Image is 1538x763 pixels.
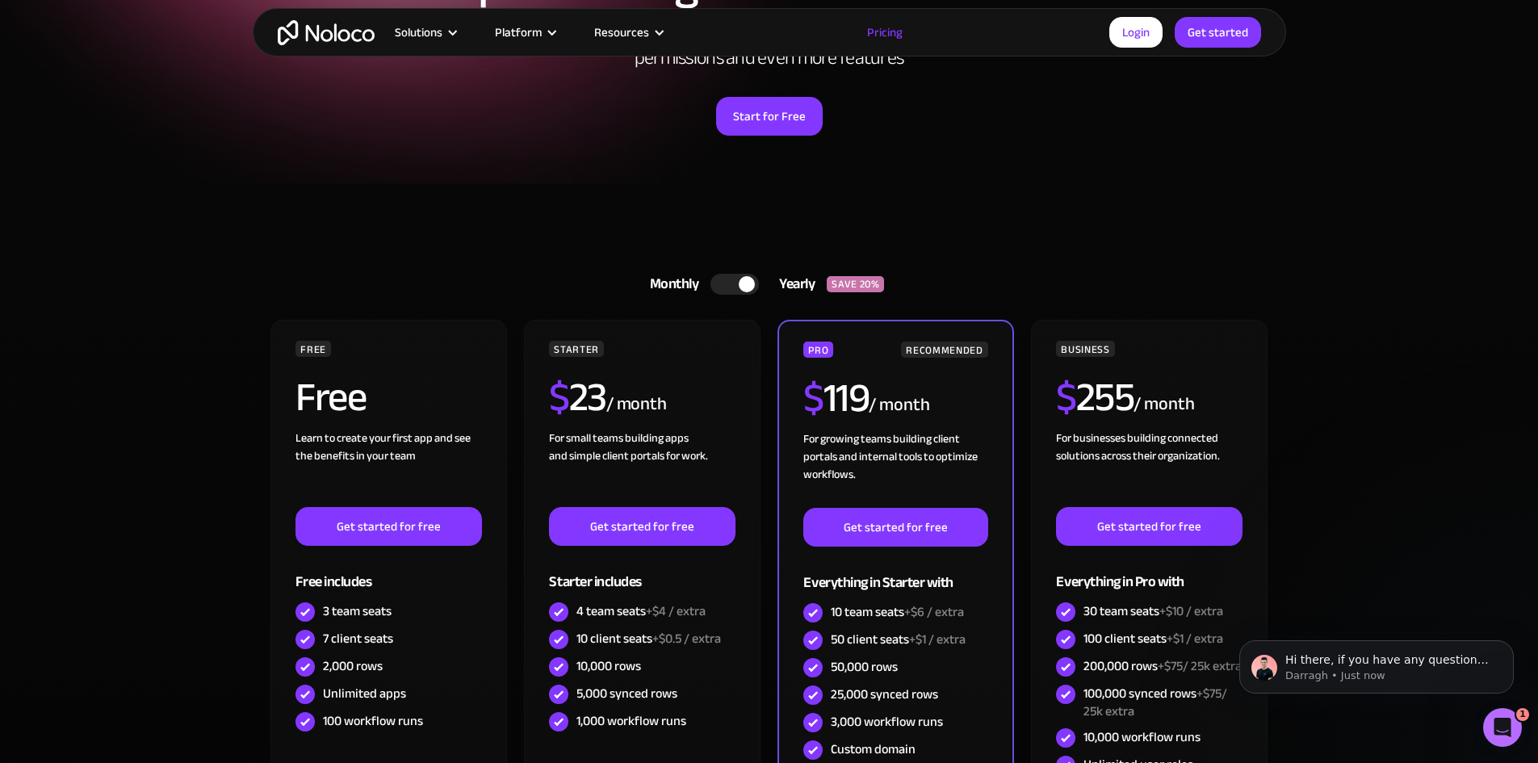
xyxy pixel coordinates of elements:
[1056,507,1242,546] a: Get started for free
[1158,654,1242,678] span: +$75/ 25k extra
[1083,657,1242,675] div: 200,000 rows
[323,712,423,730] div: 100 workflow runs
[827,276,884,292] div: SAVE 20%
[1159,599,1223,623] span: +$10 / extra
[549,377,606,417] h2: 23
[716,97,823,136] a: Start for Free
[395,22,442,43] div: Solutions
[803,430,987,508] div: For growing teams building client portals and internal tools to optimize workflows.
[295,546,481,598] div: Free includes
[323,602,392,620] div: 3 team seats
[295,341,331,357] div: FREE
[803,378,869,418] h2: 119
[803,342,833,358] div: PRO
[1083,685,1242,720] div: 100,000 synced rows
[630,272,711,296] div: Monthly
[295,430,481,507] div: Learn to create your first app and see the benefits in your team ‍
[295,377,366,417] h2: Free
[1083,602,1223,620] div: 30 team seats
[831,658,898,676] div: 50,000 rows
[831,603,964,621] div: 10 team seats
[1175,17,1261,48] a: Get started
[1109,17,1163,48] a: Login
[323,630,393,648] div: 7 client seats
[323,685,406,702] div: Unlimited apps
[901,342,987,358] div: RECOMMENDED
[1167,627,1223,651] span: +$1 / extra
[652,627,721,651] span: +$0.5 / extra
[1056,546,1242,598] div: Everything in Pro with
[594,22,649,43] div: Resources
[904,600,964,624] span: +$6 / extra
[1483,708,1522,747] iframe: Intercom live chat
[576,602,706,620] div: 4 team seats
[759,272,827,296] div: Yearly
[646,599,706,623] span: +$4 / extra
[909,627,966,652] span: +$1 / extra
[549,430,735,507] div: For small teams building apps and simple client portals for work. ‍
[847,22,923,43] a: Pricing
[549,546,735,598] div: Starter includes
[1056,430,1242,507] div: For businesses building connected solutions across their organization. ‍
[495,22,542,43] div: Platform
[1083,630,1223,648] div: 100 client seats
[831,713,943,731] div: 3,000 workflow runs
[549,359,569,435] span: $
[1083,681,1227,723] span: +$75/ 25k extra
[323,657,383,675] div: 2,000 rows
[1215,606,1538,719] iframe: Intercom notifications message
[475,22,574,43] div: Platform
[803,508,987,547] a: Get started for free
[576,630,721,648] div: 10 client seats
[1134,392,1194,417] div: / month
[1516,708,1529,721] span: 1
[869,392,929,418] div: / month
[576,712,686,730] div: 1,000 workflow runs
[549,341,603,357] div: STARTER
[1083,728,1201,746] div: 10,000 workflow runs
[831,685,938,703] div: 25,000 synced rows
[1056,359,1076,435] span: $
[295,507,481,546] a: Get started for free
[831,740,916,758] div: Custom domain
[606,392,667,417] div: / month
[1056,341,1114,357] div: BUSINESS
[375,22,475,43] div: Solutions
[803,360,823,436] span: $
[278,20,375,45] a: home
[803,547,987,599] div: Everything in Starter with
[446,24,1092,69] h2: Use Noloco for Free. Upgrade to increase record limits, enable data sources, enhance permissions ...
[576,685,677,702] div: 5,000 synced rows
[549,507,735,546] a: Get started for free
[831,631,966,648] div: 50 client seats
[576,657,641,675] div: 10,000 rows
[574,22,681,43] div: Resources
[1056,377,1134,417] h2: 255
